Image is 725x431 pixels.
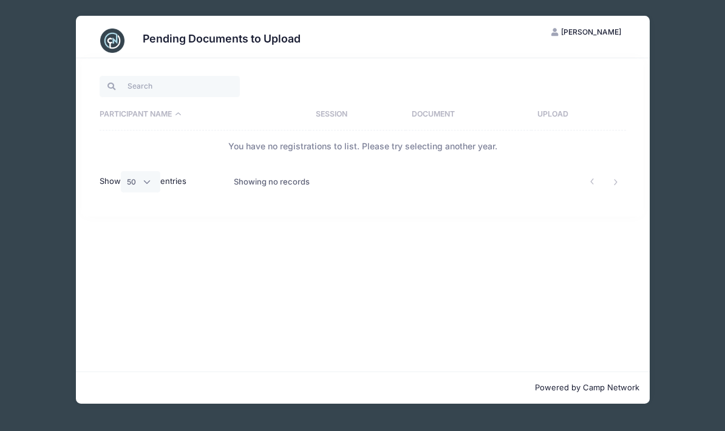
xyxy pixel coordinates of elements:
p: Powered by Camp Network [86,382,640,394]
div: Showing no records [234,168,310,196]
th: Document: activate to sort column ascending [406,99,531,131]
th: Session: activate to sort column ascending [310,99,406,131]
select: Showentries [121,171,161,192]
label: Show entries [100,171,187,192]
th: Participant Name: activate to sort column descending [100,99,310,131]
img: CampNetwork [100,29,124,53]
th: Upload: activate to sort column ascending [531,99,626,131]
h3: Pending Documents to Upload [143,32,301,45]
input: Search [100,76,240,97]
button: [PERSON_NAME] [541,22,632,42]
td: You have no registrations to list. Please try selecting another year. [100,131,626,163]
span: [PERSON_NAME] [561,27,621,36]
